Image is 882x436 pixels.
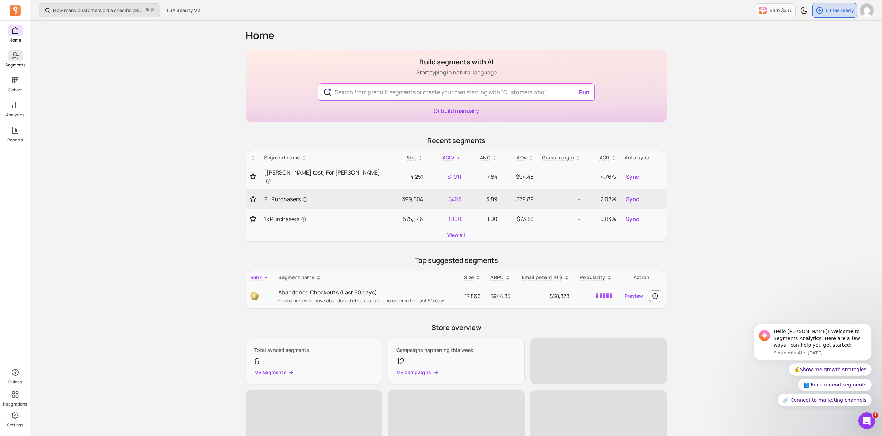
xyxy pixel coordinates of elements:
a: My segments [254,369,374,376]
iframe: Intercom notifications message [743,318,882,410]
p: Recent segments [246,136,667,145]
span: 2+ Purchasers [264,195,308,203]
a: My campaigns [396,369,516,376]
p: Integrations [3,401,27,407]
a: Preview [622,290,646,302]
p: ACR [600,154,610,161]
span: Sync [626,195,639,203]
p: ARPU [490,274,504,281]
span: ‌ [530,338,667,384]
p: Total synced segments [254,347,374,354]
p: -- [542,172,581,181]
a: [[PERSON_NAME] test] For [PERSON_NAME] [264,168,382,185]
button: Sync [625,171,640,182]
p: AOV [517,154,527,161]
h1: Build segments with AI [416,57,497,67]
span: ACLV [443,154,455,161]
span: Sync [626,172,639,181]
p: Guides [8,379,22,385]
span: Rank [250,274,262,281]
button: Toggle dark mode [797,3,811,17]
a: Or build manually [434,107,479,115]
button: Toggle favorite [250,196,256,203]
p: 5 files ready [826,7,854,14]
p: -- [542,215,581,223]
p: 4.76% [589,172,616,181]
p: Cohort [8,87,22,93]
button: Run [576,85,592,99]
span: Size [464,274,474,281]
p: Analytics [6,112,24,118]
p: 6 [254,355,374,367]
img: avatar [860,3,874,17]
button: Sync [625,194,640,205]
p: 4,251 [390,172,423,181]
p: 0.83% [589,215,616,223]
p: $94.46 [506,172,534,181]
p: Gross margin [542,154,574,161]
p: Store overview [246,323,667,332]
p: How many customers did a specific discount code generate? [53,7,143,14]
p: My campaigns [396,369,431,376]
p: $100 [431,215,462,223]
p: Segments [5,62,25,68]
div: Segment name [264,154,382,161]
p: 399,804 [390,195,423,203]
button: 5 files ready [812,3,857,18]
p: Abandoned Checkouts (Last 60 days) [278,288,454,296]
input: Search from prebuilt segments or create your own starting with “Customers who” ... [329,84,583,100]
span: + [146,7,154,14]
p: Popularity [580,274,605,281]
button: Sync [625,213,640,224]
button: Toggle favorite [250,215,256,222]
p: Earn $200 [770,7,793,14]
p: 2.08% [589,195,616,203]
iframe: Intercom live chat [858,412,875,429]
kbd: K [151,8,154,13]
kbd: ⌘ [145,6,149,15]
p: $1,011 [431,172,462,181]
a: 2+ Purchasers [264,195,382,203]
div: Auto sync [625,154,662,161]
button: Earn $200 [756,3,796,17]
p: 3.89 [470,195,497,203]
p: Start typing in natural language [416,68,497,77]
h1: Home [246,29,667,42]
p: Customers who have abandoned checkouts but no order in the last 60 days [278,297,454,304]
button: Toggle favorite [250,173,256,180]
button: ILIA Beauty V2 [163,4,204,17]
p: Reports [7,137,23,143]
p: Email potential $ [522,274,563,281]
p: 1.00 [470,215,497,223]
p: Settings [7,422,23,428]
a: View all [447,232,465,239]
p: Campaigns happening this week [396,347,516,354]
span: ANO [480,154,490,161]
p: 575,846 [390,215,423,223]
span: Sync [626,215,639,223]
p: -- [542,195,581,203]
p: Top suggested segments [246,256,667,265]
p: 7.64 [470,172,497,181]
span: $38,878 [550,292,569,300]
p: 12 [396,355,516,367]
span: 1 [873,412,878,418]
button: How many customers did a specific discount code generate?⌘+K [39,3,160,17]
p: $73.53 [506,215,534,223]
div: Segment name [278,274,454,281]
span: Size [407,154,416,161]
p: My segments [254,369,287,376]
span: 17,866 [465,292,481,300]
p: $403 [431,195,462,203]
span: 1x Purchasers [264,215,306,223]
span: ILIA Beauty V2 [167,7,200,14]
